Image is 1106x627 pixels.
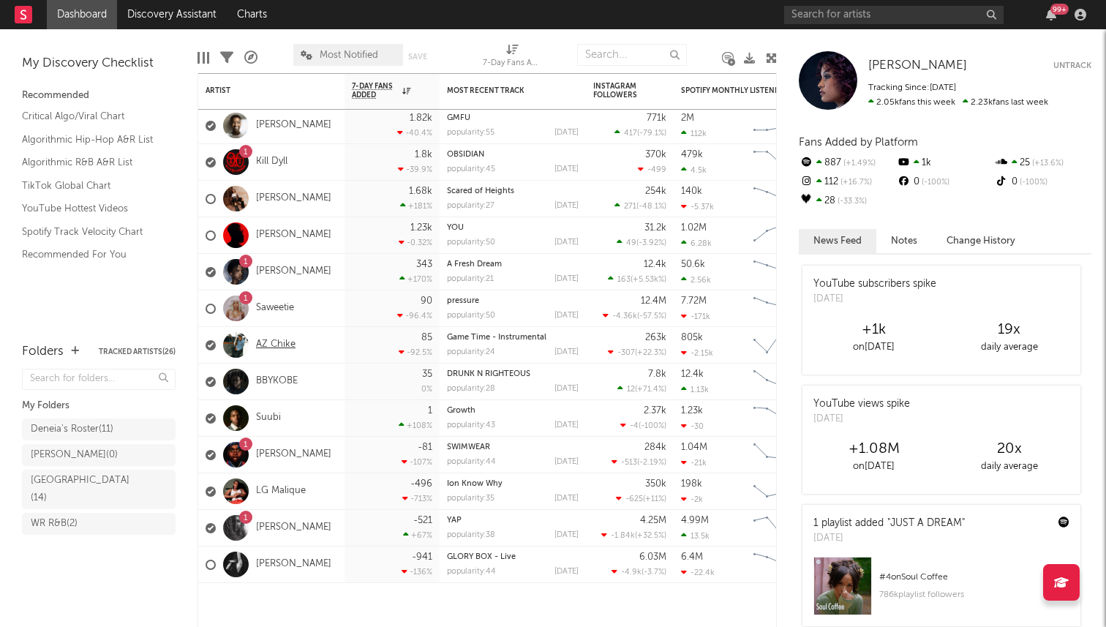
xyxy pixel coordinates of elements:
div: popularity: 43 [447,421,495,429]
div: [DATE] [554,531,579,539]
div: 4.5k [681,165,707,175]
a: Ion Know Why [447,480,503,488]
div: -2k [681,495,703,504]
div: daily average [941,339,1077,356]
span: 417 [624,129,637,138]
div: [DATE] [554,165,579,173]
div: [DATE] [813,412,910,427]
div: Ion Know Why [447,480,579,488]
a: Game Time - Instrumental [447,334,546,342]
div: 20 x [941,440,1077,458]
svg: Chart title [747,290,813,327]
div: -136 % [402,567,432,577]
a: Saweetie [256,302,294,315]
div: 7-Day Fans Added (7-Day Fans Added) [483,55,541,72]
div: [DATE] [554,239,579,247]
div: Deneia's Roster ( 11 ) [31,421,113,438]
span: +16.7 % [838,179,872,187]
span: -48.1 % [639,203,664,211]
span: -3.92 % [639,239,664,247]
div: YouTube views spike [813,397,910,412]
div: ( ) [616,494,666,503]
span: -3.7 % [644,568,664,577]
div: -2.15k [681,348,713,358]
svg: Chart title [747,400,813,437]
span: -1.84k [611,532,635,540]
div: -81 [418,443,432,452]
button: Notes [876,229,932,253]
div: 50.6k [681,260,705,269]
span: +11 % [645,495,664,503]
span: +5.53k % [633,276,664,284]
div: 99 + [1050,4,1069,15]
div: pressure [447,297,579,305]
a: SWIMWEAR [447,443,490,451]
input: Search for artists [784,6,1004,24]
div: popularity: 44 [447,568,496,576]
div: [DATE] [554,421,579,429]
svg: Chart title [747,181,813,217]
div: Folders [22,343,64,361]
a: Deneia's Roster(11) [22,418,176,440]
span: -100 % [919,179,949,187]
svg: Chart title [747,144,813,181]
span: -33.3 % [835,198,867,206]
div: 2.37k [644,406,666,416]
div: 284k [644,443,666,452]
a: AZ Chike [256,339,296,351]
div: +67 % [403,530,432,540]
div: 0 [896,173,993,192]
a: Suubi [256,412,281,424]
div: Game Time - Instrumental [447,334,579,342]
div: [DATE] [554,312,579,320]
a: Growth [447,407,475,415]
span: 2.05k fans this week [868,98,955,107]
div: popularity: 45 [447,165,495,173]
div: -496 [410,479,432,489]
div: 12.4k [644,260,666,269]
div: [GEOGRAPHIC_DATA] ( 14 ) [31,472,134,507]
div: 2.56k [681,275,711,285]
div: popularity: 50 [447,239,495,247]
div: [PERSON_NAME] ( 0 ) [31,446,118,464]
div: +181 % [400,201,432,211]
div: ( ) [612,567,666,577]
div: DRUNK N RIGHTEOUS [447,370,579,378]
span: +71.4 % [637,386,664,394]
span: -57.5 % [639,312,664,320]
a: Recommended For You [22,247,161,263]
a: [PERSON_NAME] [256,558,331,571]
div: [DATE] [554,495,579,503]
a: Spotify Track Velocity Chart [22,224,161,240]
div: 112k [681,129,707,138]
span: 163 [617,276,631,284]
div: 786k playlist followers [879,586,1069,604]
a: Algorithmic Hip-Hop A&R List [22,132,161,148]
a: YOU [447,224,464,232]
span: +1.49 % [841,159,876,168]
div: 805k [681,333,703,342]
button: Save [408,53,427,61]
div: WR R&B ( 2 ) [31,515,78,533]
div: A Fresh Dream [447,260,579,269]
a: Algorithmic R&B A&R List [22,154,161,170]
div: 13.5k [681,531,710,541]
div: ( ) [608,348,666,357]
a: [PERSON_NAME] [256,229,331,241]
a: OBSIDIAN [447,151,484,159]
div: popularity: 38 [447,531,495,539]
a: Critical Algo/Viral Chart [22,108,161,124]
div: 370k [645,150,666,159]
span: Most Notified [320,50,378,60]
div: 6.28k [681,239,712,248]
svg: Chart title [747,217,813,254]
div: 343 [416,260,432,269]
div: 263k [645,333,666,342]
div: [DATE] [554,458,579,466]
svg: Chart title [747,327,813,364]
div: -713 % [402,494,432,503]
span: 271 [624,203,636,211]
a: YouTube Hottest Videos [22,200,161,217]
button: Untrack [1053,59,1091,73]
div: 350k [645,479,666,489]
